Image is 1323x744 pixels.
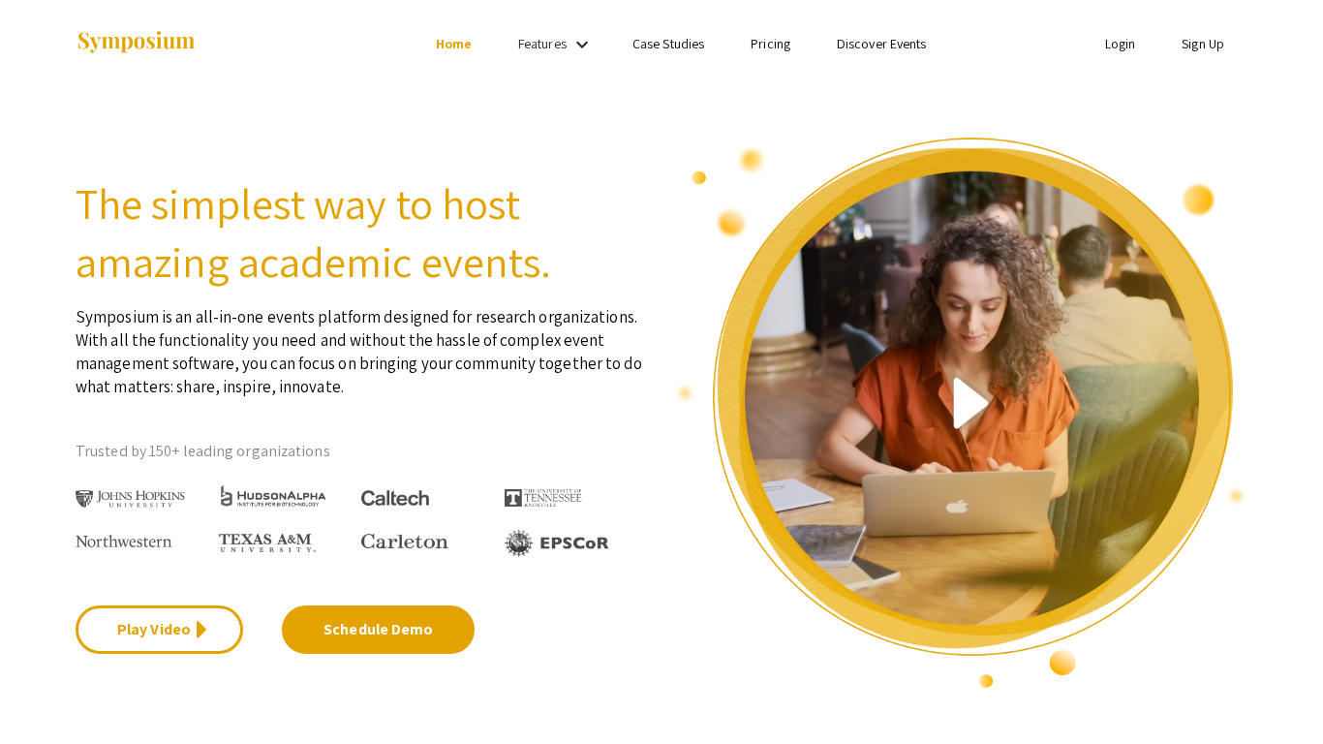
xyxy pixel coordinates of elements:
img: HudsonAlpha [219,484,328,507]
p: Symposium is an all-in-one events platform designed for research organizations. With all the func... [76,291,647,398]
img: Northwestern [76,535,172,546]
img: The University of Tennessee [505,489,582,507]
a: Login [1105,35,1136,52]
img: Carleton [361,534,448,549]
img: Johns Hopkins University [76,490,185,509]
img: Symposium by ForagerOne [76,30,197,56]
h2: The simplest way to host amazing academic events. [76,174,647,291]
a: Play Video [76,605,243,654]
mat-icon: Expand Features list [570,33,594,56]
a: Schedule Demo [282,605,475,654]
a: Pricing [751,35,790,52]
img: Caltech [361,490,429,507]
img: video overview of Symposium [676,136,1247,690]
a: Discover Events [837,35,927,52]
a: Case Studies [632,35,704,52]
a: Features [518,35,567,52]
a: Home [436,35,472,52]
img: Texas A&M University [219,534,316,553]
a: Sign Up [1182,35,1224,52]
img: EPSCOR [505,529,611,557]
p: Trusted by 150+ leading organizations [76,437,647,466]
